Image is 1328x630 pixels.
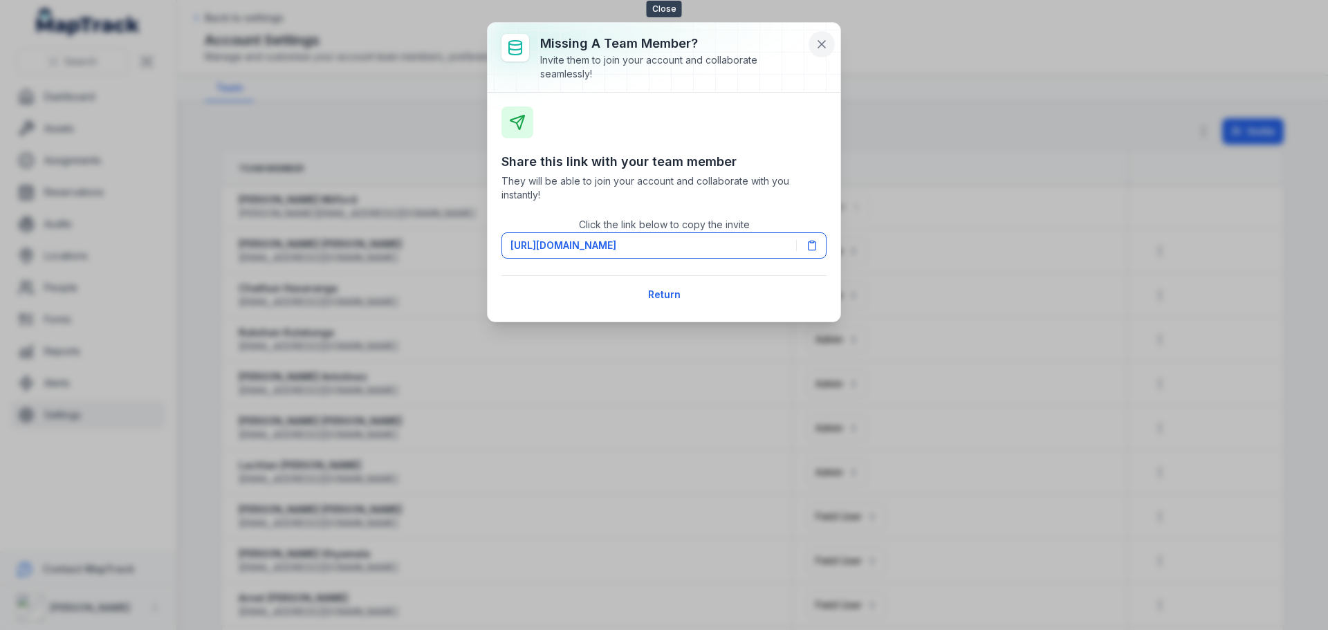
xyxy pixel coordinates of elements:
button: [URL][DOMAIN_NAME] [501,232,827,259]
span: Close [647,1,682,17]
div: Invite them to join your account and collaborate seamlessly! [540,53,804,81]
h3: Share this link with your team member [501,152,827,172]
span: Click the link below to copy the invite [579,219,750,230]
span: [URL][DOMAIN_NAME] [510,239,616,252]
span: They will be able to join your account and collaborate with you instantly! [501,174,827,202]
h3: Missing a team member? [540,34,804,53]
button: Return [639,281,690,308]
